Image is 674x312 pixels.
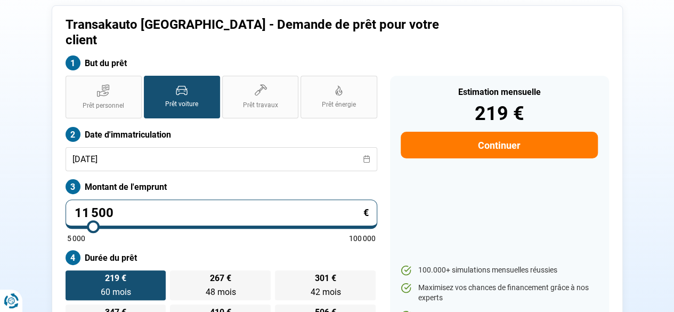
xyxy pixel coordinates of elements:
label: Date d'immatriculation [66,127,377,142]
li: Maximisez vos chances de financement grâce à nos experts [401,283,597,303]
span: 48 mois [205,287,236,297]
li: 100.000+ simulations mensuelles réussies [401,265,597,276]
button: Continuer [401,132,597,158]
span: 42 mois [310,287,340,297]
span: 219 € [105,274,126,283]
span: 100 000 [349,235,376,242]
span: 5 000 [67,235,85,242]
span: Prêt personnel [83,101,124,110]
label: Durée du prêt [66,250,377,265]
span: Prêt voiture [165,100,198,109]
input: jj/mm/aaaa [66,147,377,171]
span: 301 € [315,274,336,283]
div: Estimation mensuelle [401,88,597,97]
span: Prêt travaux [243,101,278,110]
span: Prêt énergie [322,100,356,109]
label: But du prêt [66,55,377,70]
span: € [363,208,369,218]
div: 219 € [401,104,597,123]
h1: Transakauto [GEOGRAPHIC_DATA] - Demande de prêt pour votre client [66,17,470,48]
span: 60 mois [100,287,131,297]
span: 267 € [210,274,231,283]
label: Montant de l'emprunt [66,179,377,194]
